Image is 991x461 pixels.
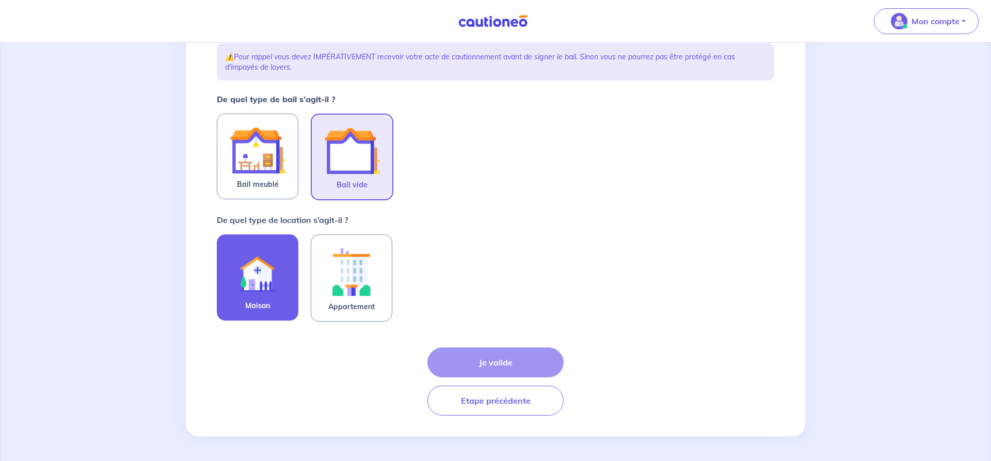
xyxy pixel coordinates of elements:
span: Appartement [328,300,375,313]
img: illu_furnished_lease.svg [230,122,285,178]
img: illu_apartment.svg [324,243,379,300]
img: illu_rent.svg [230,243,285,299]
img: illu_account_valid_menu.svg [891,13,907,29]
p: De quel type de location s’agit-il ? [217,214,348,226]
span: Bail meublé [237,178,279,190]
img: illu_empty_lease.svg [324,123,380,179]
button: Etape précédente [427,386,564,416]
em: Pour rappel vous devez IMPÉRATIVEMENT recevoir votre acte de cautionnement avant de signer le bai... [225,52,735,72]
p: Mon compte [912,15,960,27]
span: Bail vide [337,179,367,191]
p: ⚠️ [225,52,766,72]
img: Cautioneo [454,15,532,28]
strong: De quel type de bail s’agit-il ? [217,94,335,104]
span: Maison [245,299,270,312]
button: illu_account_valid_menu.svgMon compte [874,8,979,34]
